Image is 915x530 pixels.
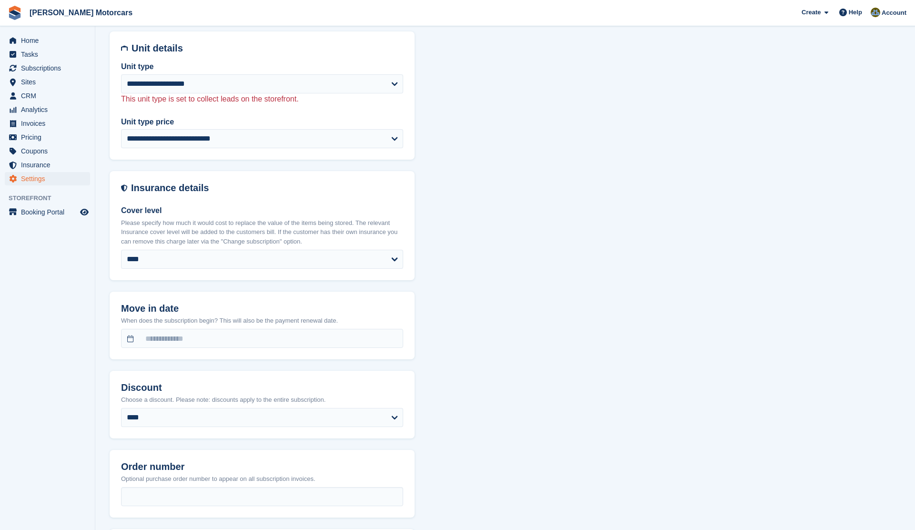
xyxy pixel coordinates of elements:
span: Analytics [21,103,78,116]
span: Coupons [21,144,78,158]
p: When does the subscription begin? This will also be the payment renewal date. [121,316,403,326]
span: Create [802,8,821,17]
span: Account [882,8,906,18]
a: menu [5,48,90,61]
p: This unit type is set to collect leads on the storefront. [121,93,403,105]
span: Pricing [21,131,78,144]
span: Help [849,8,862,17]
span: Home [21,34,78,47]
span: Invoices [21,117,78,130]
span: CRM [21,89,78,102]
span: Booking Portal [21,205,78,219]
h2: Unit details [132,43,403,54]
span: Tasks [21,48,78,61]
img: insurance-details-icon-731ffda60807649b61249b889ba3c5e2b5c27d34e2e1fb37a309f0fde93ff34a.svg [121,183,127,194]
p: Choose a discount. Please note: discounts apply to the entire subscription. [121,395,403,405]
span: Subscriptions [21,61,78,75]
span: Settings [21,172,78,185]
a: menu [5,34,90,47]
img: unit-details-icon-595b0c5c156355b767ba7b61e002efae458ec76ed5ec05730b8e856ff9ea34a9.svg [121,43,128,54]
a: menu [5,131,90,144]
p: Optional purchase order number to appear on all subscription invoices. [121,474,403,484]
a: menu [5,205,90,219]
h2: Insurance details [131,183,403,194]
span: Sites [21,75,78,89]
a: menu [5,75,90,89]
p: Please specify how much it would cost to replace the value of the items being stored. The relevan... [121,218,403,246]
a: menu [5,144,90,158]
h2: Order number [121,461,403,472]
span: Insurance [21,158,78,172]
label: Unit type [121,61,403,72]
a: menu [5,61,90,75]
a: menu [5,117,90,130]
a: menu [5,89,90,102]
img: stora-icon-8386f47178a22dfd0bd8f6a31ec36ba5ce8667c1dd55bd0f319d3a0aa187defe.svg [8,6,22,20]
label: Unit type price [121,116,403,128]
h2: Move in date [121,303,403,314]
h2: Discount [121,382,403,393]
a: menu [5,103,90,116]
a: menu [5,158,90,172]
img: Alex Katz [871,8,880,17]
a: [PERSON_NAME] Motorcars [26,5,136,20]
label: Cover level [121,205,403,216]
span: Storefront [9,194,95,203]
a: menu [5,172,90,185]
a: Preview store [79,206,90,218]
